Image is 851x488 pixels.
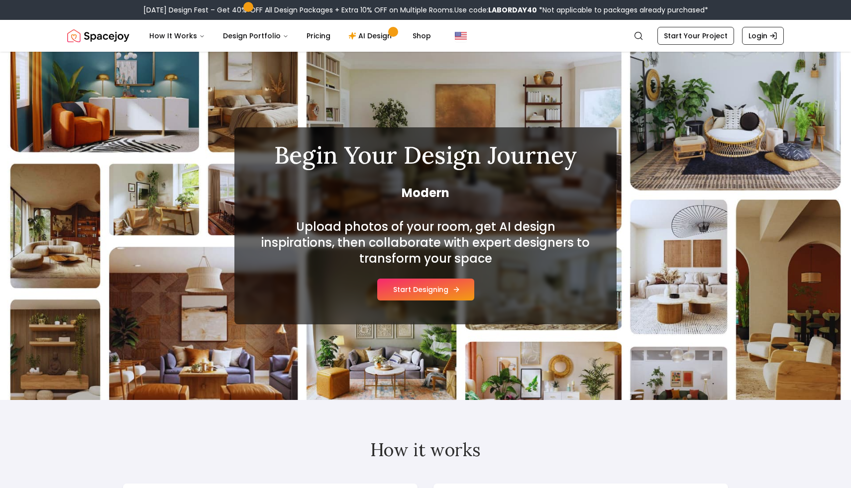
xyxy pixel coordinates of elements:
[742,27,784,45] a: Login
[258,185,593,201] span: Modern
[454,5,537,15] span: Use code:
[455,30,467,42] img: United States
[258,143,593,167] h1: Begin Your Design Journey
[67,26,129,46] img: Spacejoy Logo
[537,5,708,15] span: *Not applicable to packages already purchased*
[143,5,708,15] div: [DATE] Design Fest – Get 40% OFF All Design Packages + Extra 10% OFF on Multiple Rooms.
[123,440,728,460] h2: How it works
[141,26,439,46] nav: Main
[405,26,439,46] a: Shop
[340,26,403,46] a: AI Design
[67,20,784,52] nav: Global
[377,279,474,300] button: Start Designing
[299,26,338,46] a: Pricing
[657,27,734,45] a: Start Your Project
[141,26,213,46] button: How It Works
[488,5,537,15] b: LABORDAY40
[258,219,593,267] h2: Upload photos of your room, get AI design inspirations, then collaborate with expert designers to...
[215,26,297,46] button: Design Portfolio
[67,26,129,46] a: Spacejoy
